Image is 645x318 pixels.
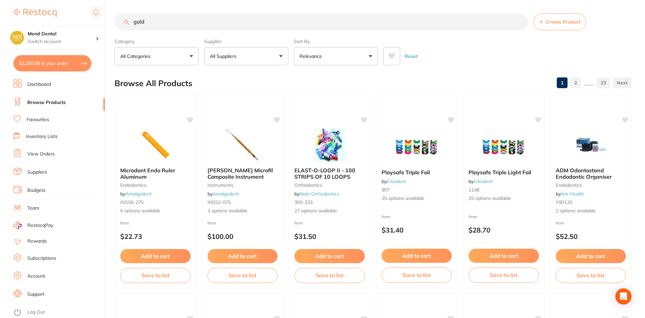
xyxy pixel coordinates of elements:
[27,99,66,106] a: Browse Products
[534,13,586,30] button: Create Product
[207,268,278,283] button: Save to list
[120,249,191,263] button: Add to cart
[294,208,365,214] span: 27 options available
[556,208,626,214] span: 2 options available
[299,191,339,197] a: Main Orthodontics
[382,187,390,193] span: 907
[10,31,24,44] img: Mend Dental
[13,9,57,17] img: Restocq Logo
[207,208,278,214] span: 3 options available
[570,76,581,90] a: 2
[382,178,406,184] span: by
[382,195,452,202] span: 25 options available
[27,255,56,262] a: Subscriptions
[207,191,239,197] span: by
[482,130,525,164] img: Playsafe Triple Light Foil
[13,307,103,318] button: Log Out
[556,191,584,197] span: by
[13,55,91,71] button: $3,290.08 in your order
[28,38,96,45] p: Switch account
[556,167,626,180] b: ADM Odontostand Endodontic Organiser
[556,182,626,188] small: endodontics
[299,53,325,60] p: Relevance
[387,178,406,184] a: Erkodent
[120,167,175,180] span: Microdont Endo Ruler Aluminum
[27,309,45,316] a: Log Out
[120,199,143,205] span: INS56-275
[294,199,313,205] span: 300-333
[556,199,572,205] span: Y90120
[207,199,231,205] span: INS52-075
[556,233,626,240] p: $52.50
[294,167,355,180] span: ELAST-O-LOOP II - 100 STRIPS OF 10 LOOPS
[615,288,632,305] div: Open Intercom Messenger
[294,191,339,197] span: by
[120,182,191,188] small: endodontics
[120,268,191,283] button: Save to list
[27,116,49,123] a: Favourites
[115,13,528,30] input: Search Products
[120,191,152,197] span: by
[556,268,626,283] button: Save to list
[115,38,199,44] label: Category
[27,273,45,280] a: Account
[207,167,273,180] span: [PERSON_NAME] Microfil Composite Instrument
[596,76,610,90] a: 23
[115,79,192,88] h2: Browse All Products
[13,221,22,229] img: RestocqPay
[27,81,51,88] a: Dashboard
[294,249,365,263] button: Add to cart
[27,151,55,157] a: View Orders
[294,47,378,65] button: Relevance
[204,38,288,44] label: Supplier
[469,178,493,184] span: by
[294,268,365,283] button: Save to list
[469,249,539,263] button: Add to cart
[294,38,378,44] label: Sort By
[294,233,365,240] p: $31.50
[210,53,239,60] p: All Suppliers
[204,47,288,65] button: All Suppliers
[125,191,152,197] a: Amalgadent
[546,19,580,25] span: Create Product
[382,268,452,282] button: Save to list
[556,220,565,225] span: from
[120,233,191,240] p: $22.73
[469,169,539,175] b: Playsafe Triple Light Foil
[120,220,129,225] span: from
[294,220,303,225] span: from
[27,238,47,245] a: Rewards
[469,169,531,176] span: Playsafe Triple Light Foil
[569,128,613,162] img: ADM Odontostand Endodontic Organiser
[469,226,539,234] p: $28.70
[207,233,278,240] p: $100.00
[27,205,39,212] a: Team
[120,167,191,180] b: Microdont Endo Ruler Aluminum
[557,76,568,90] a: 1
[469,268,539,282] button: Save to list
[556,167,612,180] span: ADM Odontostand Endodontic Organiser
[382,214,390,219] span: from
[27,222,53,229] span: RestocqPay
[395,130,439,164] img: Playsafe Triple Foil
[382,169,430,176] span: Playsafe Triple Foil
[474,178,493,184] a: Erkodent
[27,169,47,176] a: Suppliers
[28,31,96,37] h4: Mend Dental
[13,5,57,21] a: Restocq Logo
[213,191,239,197] a: Amalgadent
[115,47,199,65] button: All Categories
[308,128,351,162] img: ELAST-O-LOOP II - 100 STRIPS OF 10 LOOPS
[221,128,264,162] img: Almore Microfil Composite Instrument
[120,208,191,214] span: 6 options available
[382,249,452,263] button: Add to cart
[469,214,477,219] span: from
[13,221,53,229] a: RestocqPay
[382,169,452,175] b: Playsafe Triple Foil
[556,249,626,263] button: Add to cart
[561,191,584,197] a: Ark Health
[207,182,278,188] small: instruments
[207,249,278,263] button: Add to cart
[207,167,278,180] b: Almore Microfil Composite Instrument
[469,187,479,193] span: 1148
